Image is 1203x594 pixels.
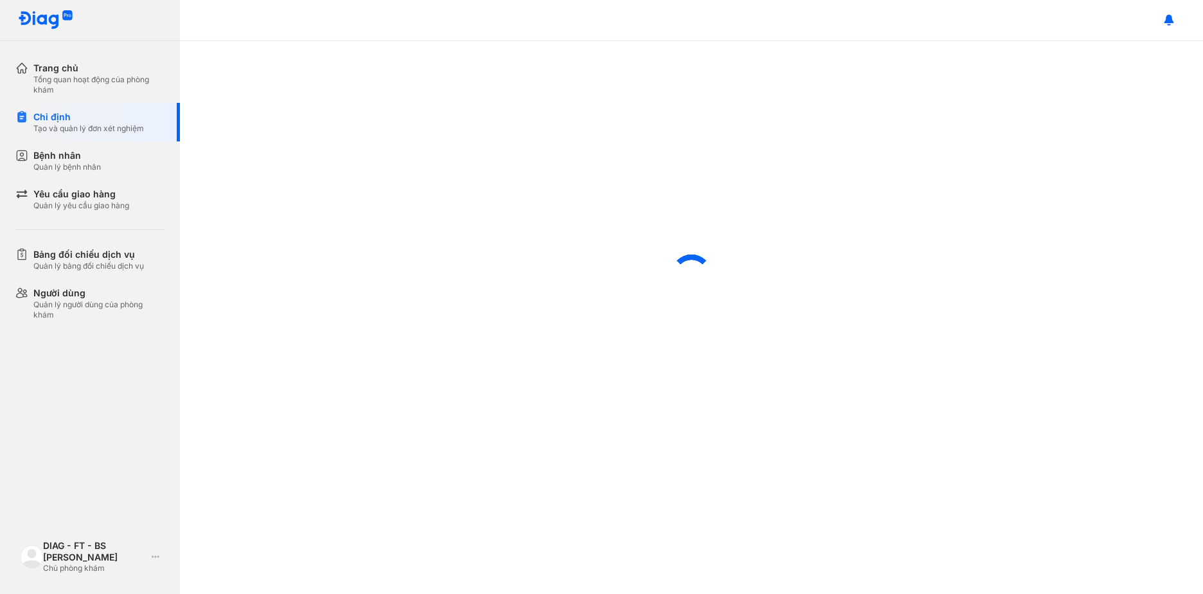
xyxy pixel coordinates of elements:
div: Tổng quan hoạt động của phòng khám [33,75,165,95]
div: Yêu cầu giao hàng [33,188,129,201]
div: Tạo và quản lý đơn xét nghiệm [33,123,144,134]
div: Trang chủ [33,62,165,75]
img: logo [18,10,73,30]
div: DIAG - FT - BS [PERSON_NAME] [43,540,147,563]
div: Người dùng [33,287,165,300]
div: Bảng đối chiếu dịch vụ [33,248,144,261]
div: Quản lý bệnh nhân [33,162,101,172]
div: Quản lý bảng đối chiếu dịch vụ [33,261,144,271]
img: logo [21,545,43,568]
div: Chỉ định [33,111,144,123]
div: Quản lý người dùng của phòng khám [33,300,165,320]
div: Quản lý yêu cầu giao hàng [33,201,129,211]
div: Bệnh nhân [33,149,101,162]
div: Chủ phòng khám [43,563,147,573]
